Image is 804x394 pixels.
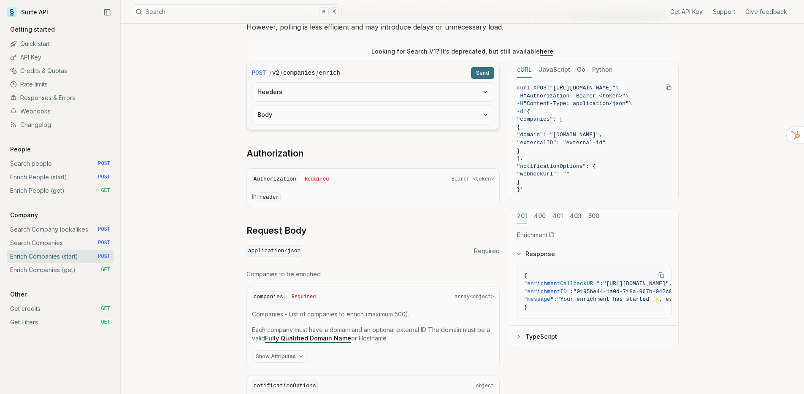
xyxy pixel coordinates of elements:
p: In: [252,192,494,202]
a: Enrich Companies (get) GET [7,263,114,277]
p: People [7,145,34,154]
span: POST [252,69,266,77]
a: Search people POST [7,157,114,170]
a: Get Filters GET [7,316,114,329]
span: } [517,148,520,154]
button: Collapse Sidebar [101,6,114,19]
span: "companies": [ [517,116,563,122]
button: Body [252,105,494,124]
span: } [524,304,528,310]
a: Responses & Errors [7,91,114,105]
p: Other [7,290,30,299]
code: header [258,192,281,202]
span: : [570,289,574,295]
span: Required [292,294,316,300]
kbd: ⌘ [319,7,328,16]
span: ], [517,155,524,162]
span: }' [517,186,524,193]
button: 500 [588,208,599,224]
a: Quick start [7,37,114,51]
button: 400 [534,208,546,224]
span: POST [98,253,110,260]
a: Get credits GET [7,302,114,316]
a: Changelog [7,118,114,132]
button: Go [577,62,585,78]
span: "webhookUrl": "" [517,171,570,177]
span: "Authorization: Bearer <token>" [523,93,625,99]
a: Rate limits [7,78,114,91]
span: Required [474,247,500,255]
a: Webhooks [7,105,114,118]
button: 403 [570,208,582,224]
button: Search⌘K [131,4,342,19]
span: array<object> [455,294,494,300]
button: 201 [517,208,527,224]
button: JavaScript [539,62,570,78]
p: Company [7,211,41,219]
span: "enrichmentID" [524,289,570,295]
p: Getting started [7,25,58,34]
span: / [280,69,282,77]
a: Enrich People (get) GET [7,184,114,197]
span: : [600,281,603,287]
span: : [554,296,557,302]
a: Search Companies POST [7,236,114,250]
button: cURL [517,62,532,78]
span: POST [98,160,110,167]
span: "notificationOptions": { [517,163,596,170]
span: Required [305,176,329,183]
code: v2 [272,69,279,77]
span: { [524,273,528,279]
span: POST [98,240,110,246]
code: Authorization [252,174,298,185]
button: 401 [552,208,563,224]
a: Enrich People (start) POST [7,170,114,184]
p: Companies to be enriched [246,270,500,278]
span: GET [101,267,110,273]
a: Search Company lookalikes POST [7,223,114,236]
a: API Key [7,51,114,64]
a: Surfe API [7,6,48,19]
span: -X [530,85,537,91]
span: curl [517,85,530,91]
span: '{ [523,108,530,115]
a: Give feedback [745,8,787,16]
a: Support [713,8,735,16]
span: "domain": "[DOMAIN_NAME]", [517,132,603,138]
span: -d [517,108,524,115]
a: Enrich Companies (start) POST [7,250,114,263]
code: notificationOptions [252,381,318,392]
a: Credits & Quotas [7,64,114,78]
span: POST [536,85,550,91]
span: , [669,281,672,287]
button: Response [510,243,678,265]
code: companies [283,69,315,77]
button: Send [471,67,494,79]
span: -H [517,100,524,107]
span: / [316,69,318,77]
p: Companies - List of companies to enrich (maximum 500). [252,310,494,318]
span: object [476,383,494,389]
span: -H [517,93,524,99]
span: "[URL][DOMAIN_NAME]" [603,281,669,287]
a: Request Body [246,225,306,237]
span: "message" [524,296,554,302]
span: POST [98,226,110,233]
span: \ [616,85,619,91]
code: enrich [319,69,340,77]
button: Headers [252,83,494,101]
span: GET [101,305,110,312]
span: "[URL][DOMAIN_NAME]" [550,85,616,91]
span: "0195be44-1a0d-718a-967b-042c9d17ffd7" [574,289,698,295]
span: \ [629,100,632,107]
span: Bearer <token> [452,176,494,183]
span: \ [625,93,629,99]
p: Enrichment ID [517,231,671,239]
button: Python [592,62,613,78]
code: application/json [246,246,303,257]
kbd: K [330,7,339,16]
div: Response [510,265,678,325]
span: "Your enrichment has started ✨, estimated time: 2 seconds." [557,296,755,302]
span: GET [101,187,110,194]
button: Copy Text [662,81,675,94]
